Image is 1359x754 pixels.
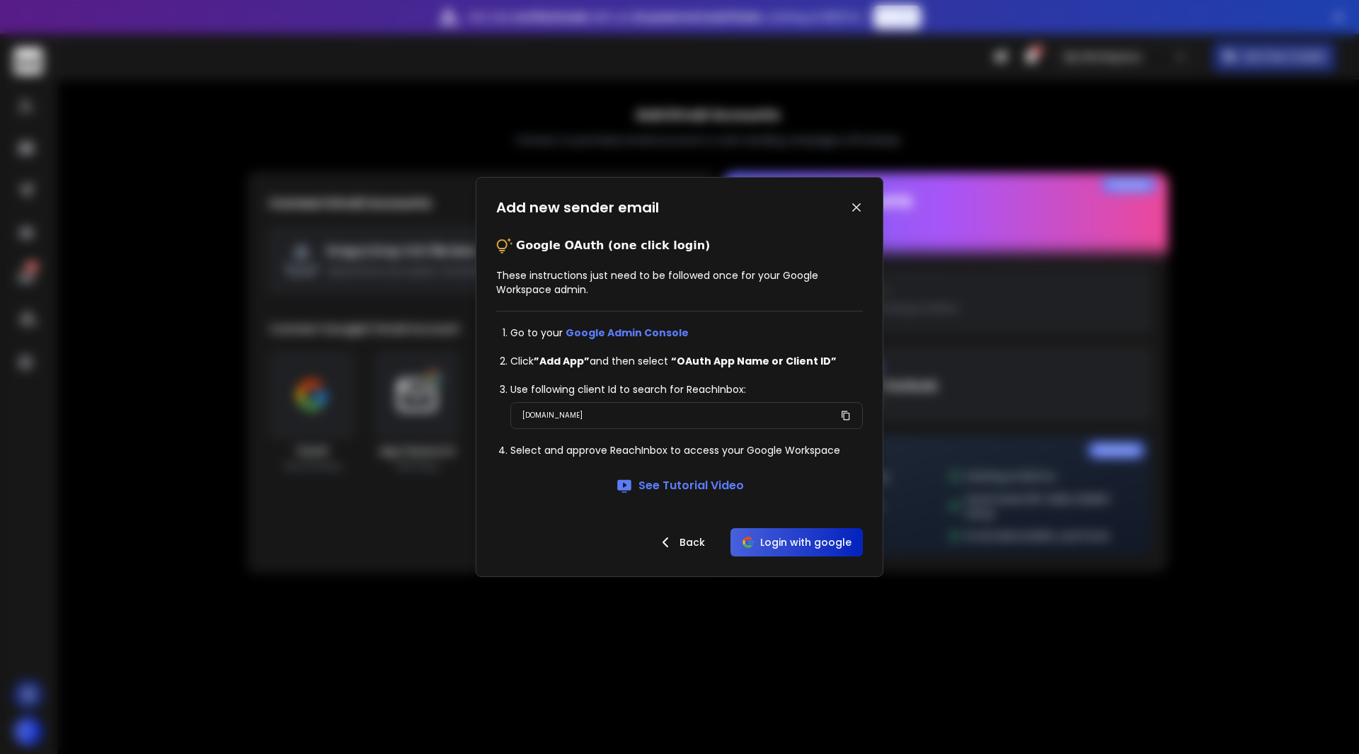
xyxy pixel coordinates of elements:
li: Select and approve ReachInbox to access your Google Workspace [510,443,863,457]
li: Click and then select [510,354,863,368]
li: Use following client Id to search for ReachInbox: [510,382,863,396]
strong: “OAuth App Name or Client ID” [671,354,837,368]
strong: ”Add App” [534,354,590,368]
p: Google OAuth (one click login) [516,237,710,254]
p: These instructions just need to be followed once for your Google Workspace admin. [496,268,863,297]
a: See Tutorial Video [616,477,744,494]
h1: Add new sender email [496,198,659,217]
button: Back [646,528,716,556]
p: [DOMAIN_NAME] [522,409,583,423]
button: Login with google [730,528,863,556]
li: Go to your [510,326,863,340]
a: Google Admin Console [566,326,689,340]
img: tips [496,237,513,254]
